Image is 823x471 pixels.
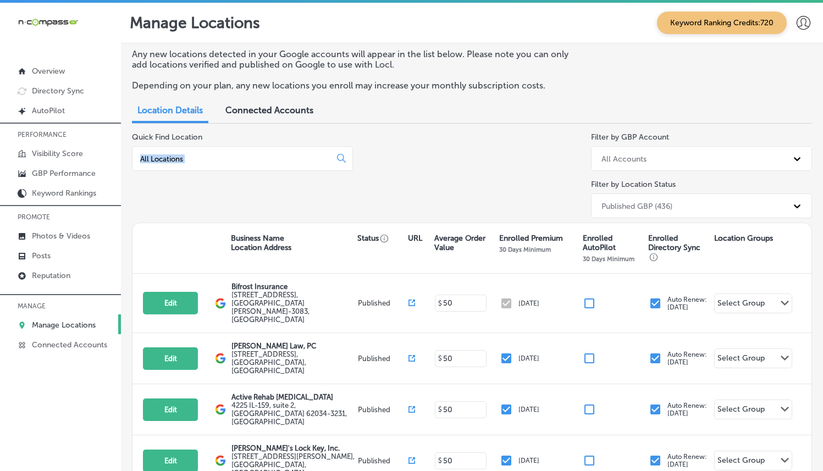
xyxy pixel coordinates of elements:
[143,398,198,421] button: Edit
[591,180,676,189] label: Filter by Location Status
[231,342,355,350] p: [PERSON_NAME] Law, PC
[358,406,408,414] p: Published
[438,457,442,464] p: $
[358,457,408,465] p: Published
[717,298,765,311] div: Select Group
[667,453,707,468] p: Auto Renew: [DATE]
[583,255,634,263] p: 30 Days Minimum
[667,296,707,311] p: Auto Renew: [DATE]
[438,406,442,413] p: $
[32,106,65,115] p: AutoPilot
[438,354,442,362] p: $
[357,234,408,243] p: Status
[434,234,494,252] p: Average Order Value
[714,234,773,243] p: Location Groups
[32,86,84,96] p: Directory Sync
[583,234,643,252] p: Enrolled AutoPilot
[601,201,672,210] div: Published GBP (436)
[143,347,198,370] button: Edit
[358,354,408,363] p: Published
[518,406,539,413] p: [DATE]
[32,67,65,76] p: Overview
[215,298,226,309] img: logo
[667,351,707,366] p: Auto Renew: [DATE]
[518,457,539,464] p: [DATE]
[32,271,70,280] p: Reputation
[32,340,107,350] p: Connected Accounts
[215,455,226,466] img: logo
[717,353,765,366] div: Select Group
[143,292,198,314] button: Edit
[657,12,787,34] span: Keyword Ranking Credits: 720
[32,189,96,198] p: Keyword Rankings
[717,456,765,468] div: Select Group
[231,291,355,324] label: [STREET_ADDRESS] , [GEOGRAPHIC_DATA][PERSON_NAME]-3083, [GEOGRAPHIC_DATA]
[215,353,226,364] img: logo
[215,404,226,415] img: logo
[231,350,355,375] label: [STREET_ADDRESS] , [GEOGRAPHIC_DATA], [GEOGRAPHIC_DATA]
[132,132,202,142] label: Quick Find Location
[717,404,765,417] div: Select Group
[231,444,355,452] p: [PERSON_NAME]'s Lock Key, Inc.
[18,17,78,27] img: 660ab0bf-5cc7-4cb8-ba1c-48b5ae0f18e60NCTV_CLogo_TV_Black_-500x88.png
[225,105,313,115] span: Connected Accounts
[32,320,96,330] p: Manage Locations
[32,231,90,241] p: Photos & Videos
[358,299,408,307] p: Published
[231,393,355,401] p: Active Rehab [MEDICAL_DATA]
[499,234,563,243] p: Enrolled Premium
[667,402,707,417] p: Auto Renew: [DATE]
[231,234,291,252] p: Business Name Location Address
[32,251,51,261] p: Posts
[139,154,328,164] input: All Locations
[408,234,422,243] p: URL
[601,154,647,163] div: All Accounts
[518,300,539,307] p: [DATE]
[132,49,574,70] p: Any new locations detected in your Google accounts will appear in the list below. Please note you...
[648,234,709,262] p: Enrolled Directory Sync
[438,300,442,307] p: $
[130,14,260,32] p: Manage Locations
[518,354,539,362] p: [DATE]
[591,132,669,142] label: Filter by GBP Account
[137,105,203,115] span: Location Details
[32,169,96,178] p: GBP Performance
[32,149,83,158] p: Visibility Score
[132,80,574,91] p: Depending on your plan, any new locations you enroll may increase your monthly subscription costs.
[231,282,355,291] p: Bifrost Insurance
[499,246,551,253] p: 30 Days Minimum
[231,401,355,426] label: 4225 IL-159, suite 2 , [GEOGRAPHIC_DATA] 62034-3231, [GEOGRAPHIC_DATA]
